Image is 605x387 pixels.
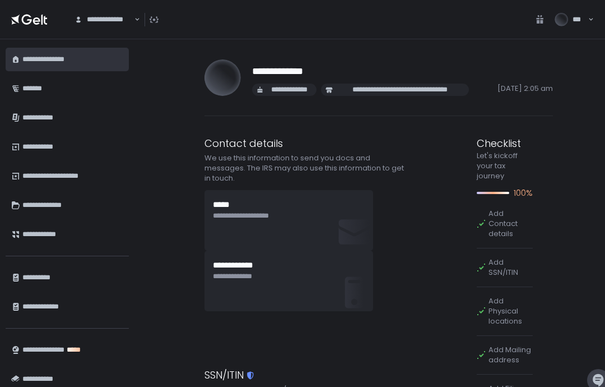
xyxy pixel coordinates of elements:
[488,296,533,326] span: Add Physical locations
[473,84,553,96] span: [DATE] 2:05 am
[204,153,409,183] div: We use this information to send you docs and messages. The IRS may also use this information to g...
[204,367,409,383] div: SSN/ITIN
[477,151,533,181] div: Let's kickoff your tax journey
[488,209,533,239] span: Add Contact details
[477,136,533,151] div: Checklist
[514,187,533,200] span: 100%
[204,136,409,151] div: Contact details
[67,7,140,32] div: Search for option
[488,345,533,365] span: Add Mailing address
[488,257,533,278] span: Add SSN/ITIN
